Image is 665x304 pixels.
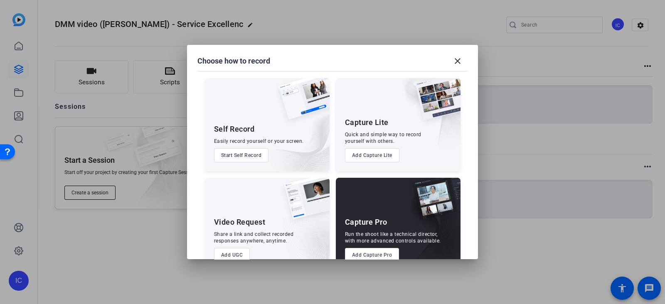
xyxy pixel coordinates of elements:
img: embarkstudio-capture-pro.png [399,188,461,271]
div: Quick and simple way to record yourself with others. [345,131,421,145]
img: self-record.png [272,78,330,128]
div: Easily record yourself or your screen. [214,138,304,145]
mat-icon: close [453,56,463,66]
img: capture-lite.png [409,78,461,129]
img: capture-pro.png [406,178,461,228]
img: embarkstudio-ugc-content.png [281,203,330,271]
img: embarkstudio-self-record.png [257,96,330,172]
div: Share a link and collect recorded responses anywhere, anytime. [214,231,294,244]
button: Add UGC [214,248,250,262]
div: Self Record [214,124,255,134]
div: Run the shoot like a technical director, with more advanced controls available. [345,231,441,244]
button: Add Capture Lite [345,148,399,162]
img: ugc-content.png [278,178,330,228]
button: Start Self Record [214,148,269,162]
div: Video Request [214,217,266,227]
img: embarkstudio-capture-lite.png [386,78,461,161]
div: Capture Lite [345,118,389,127]
div: Capture Pro [345,217,387,227]
h1: Choose how to record [197,56,270,66]
button: Add Capture Pro [345,248,399,262]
